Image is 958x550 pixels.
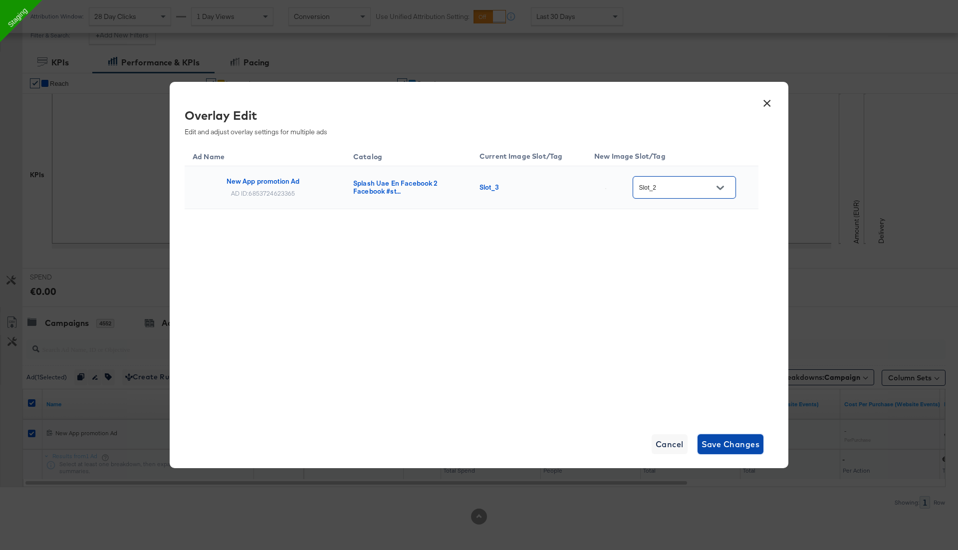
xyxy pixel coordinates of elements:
span: Save Changes [702,437,760,451]
div: Slot_3 [479,183,574,191]
th: Current Image Slot/Tag [472,144,586,166]
div: Overlay Edit [185,107,751,124]
div: AD ID: 6853724623365 [231,189,295,197]
th: New Image Slot/Tag [586,144,758,166]
span: Ad Name [193,152,238,161]
div: Edit and adjust overlay settings for multiple ads [185,107,751,136]
button: Open [713,180,727,195]
span: Catalog [353,152,395,161]
button: Cancel [652,434,688,454]
div: New App promotion Ad [227,177,300,185]
span: Cancel [656,437,684,451]
div: Splash Uae En Facebook 2 Facebook #st... [353,179,460,195]
button: × [758,92,776,110]
button: Save Changes [698,434,764,454]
